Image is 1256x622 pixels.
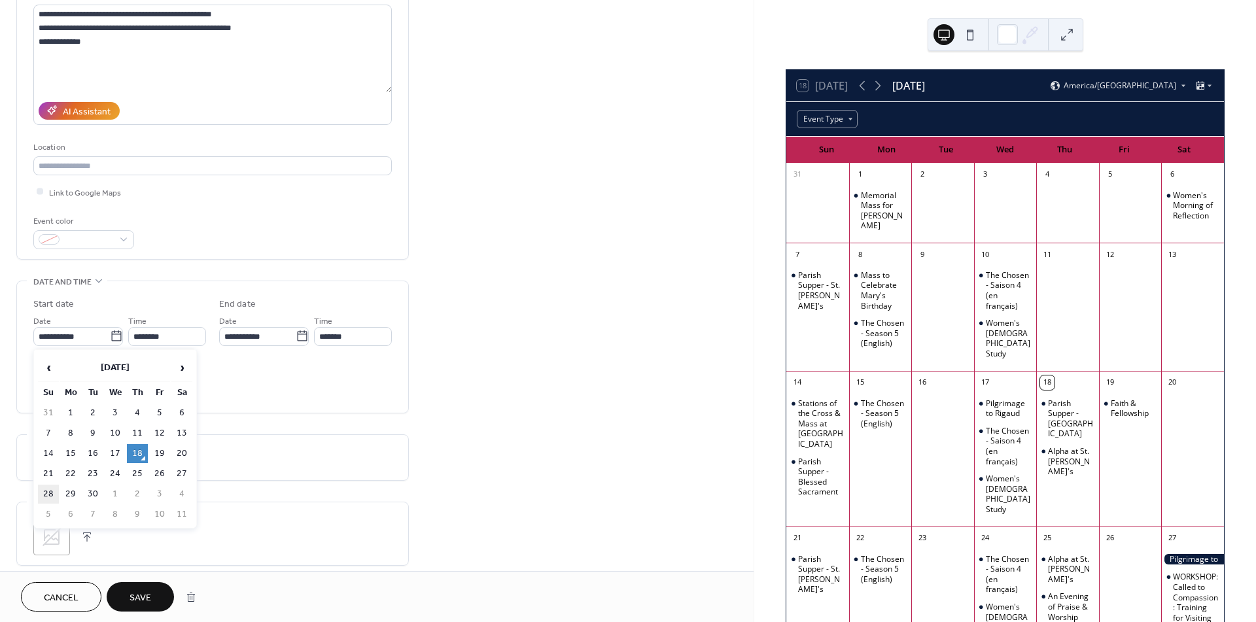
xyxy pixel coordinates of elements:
[38,464,59,483] td: 21
[127,505,148,524] td: 9
[978,167,992,182] div: 3
[1036,446,1099,477] div: Alpha at St. Anthony's
[916,137,975,163] div: Tue
[105,485,126,504] td: 1
[127,383,148,402] th: Th
[219,298,256,311] div: End date
[1161,190,1224,221] div: Women's Morning of Reflection
[33,275,92,289] span: Date and time
[172,354,192,381] span: ›
[849,554,912,585] div: The Chosen - Season 5 (English)
[798,270,844,311] div: Parish Supper - St. [PERSON_NAME]'s
[1165,167,1179,182] div: 6
[171,485,192,504] td: 4
[105,464,126,483] td: 24
[798,554,844,595] div: Parish Supper - St. [PERSON_NAME]'s
[1165,247,1179,262] div: 13
[1103,247,1117,262] div: 12
[978,531,992,545] div: 24
[986,554,1032,595] div: The Chosen - Saison 4 (en français)
[171,424,192,443] td: 13
[861,318,907,349] div: The Chosen - Season 5 (English)
[171,444,192,463] td: 20
[127,485,148,504] td: 2
[849,318,912,349] div: The Chosen - Season 5 (English)
[861,270,907,311] div: Mass to Celebrate Mary's Birthday
[149,485,170,504] td: 3
[1111,398,1157,419] div: Faith & Fellowship
[974,554,1037,595] div: The Chosen - Saison 4 (en français)
[149,444,170,463] td: 19
[798,398,844,449] div: Stations of the Cross & Mass at [GEOGRAPHIC_DATA]
[127,424,148,443] td: 11
[60,383,81,402] th: Mo
[853,167,867,182] div: 1
[149,424,170,443] td: 12
[1161,554,1224,565] div: Pilgrimage to Quebec City
[849,190,912,231] div: Memorial Mass for Charlotte Light
[44,591,78,605] span: Cancel
[853,375,867,390] div: 15
[790,375,805,390] div: 14
[915,167,930,182] div: 2
[853,531,867,545] div: 22
[82,464,103,483] td: 23
[33,215,131,228] div: Event color
[790,531,805,545] div: 21
[105,444,126,463] td: 17
[39,102,120,120] button: AI Assistant
[60,424,81,443] td: 8
[861,398,907,429] div: The Chosen - Season 5 (English)
[856,137,916,163] div: Mon
[797,137,856,163] div: Sun
[1036,398,1099,439] div: Parish Supper - St. Mary's
[1064,82,1176,90] span: America/[GEOGRAPHIC_DATA]
[892,78,925,94] div: [DATE]
[107,582,174,612] button: Save
[21,582,101,612] button: Cancel
[1165,375,1179,390] div: 20
[60,404,81,423] td: 1
[1035,137,1094,163] div: Thu
[986,270,1032,311] div: The Chosen - Saison 4 (en français)
[38,444,59,463] td: 14
[82,444,103,463] td: 16
[127,464,148,483] td: 25
[1048,446,1094,477] div: Alpha at St. [PERSON_NAME]'s
[1165,531,1179,545] div: 27
[105,383,126,402] th: We
[786,398,849,449] div: Stations of the Cross & Mass at Calvary
[82,505,103,524] td: 7
[1040,247,1055,262] div: 11
[986,398,1032,419] div: Pilgrimage to Rigaud
[38,505,59,524] td: 5
[915,247,930,262] div: 9
[986,474,1032,514] div: Women's [DEMOGRAPHIC_DATA] Study
[39,354,58,381] span: ‹
[986,318,1032,358] div: Women's [DEMOGRAPHIC_DATA] Study
[915,531,930,545] div: 23
[82,383,103,402] th: Tu
[974,474,1037,514] div: Women's Bible Study
[1103,167,1117,182] div: 5
[149,505,170,524] td: 10
[790,247,805,262] div: 7
[105,505,126,524] td: 8
[1048,554,1094,585] div: Alpha at St. [PERSON_NAME]'s
[33,141,389,154] div: Location
[38,485,59,504] td: 28
[1173,190,1219,221] div: Women's Morning of Reflection
[219,314,237,328] span: Date
[1154,137,1213,163] div: Sat
[974,270,1037,311] div: The Chosen - Saison 4 (en français)
[60,444,81,463] td: 15
[82,485,103,504] td: 30
[38,404,59,423] td: 31
[1103,531,1117,545] div: 26
[149,404,170,423] td: 5
[861,554,907,585] div: The Chosen - Season 5 (English)
[60,464,81,483] td: 22
[105,404,126,423] td: 3
[915,375,930,390] div: 16
[1103,375,1117,390] div: 19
